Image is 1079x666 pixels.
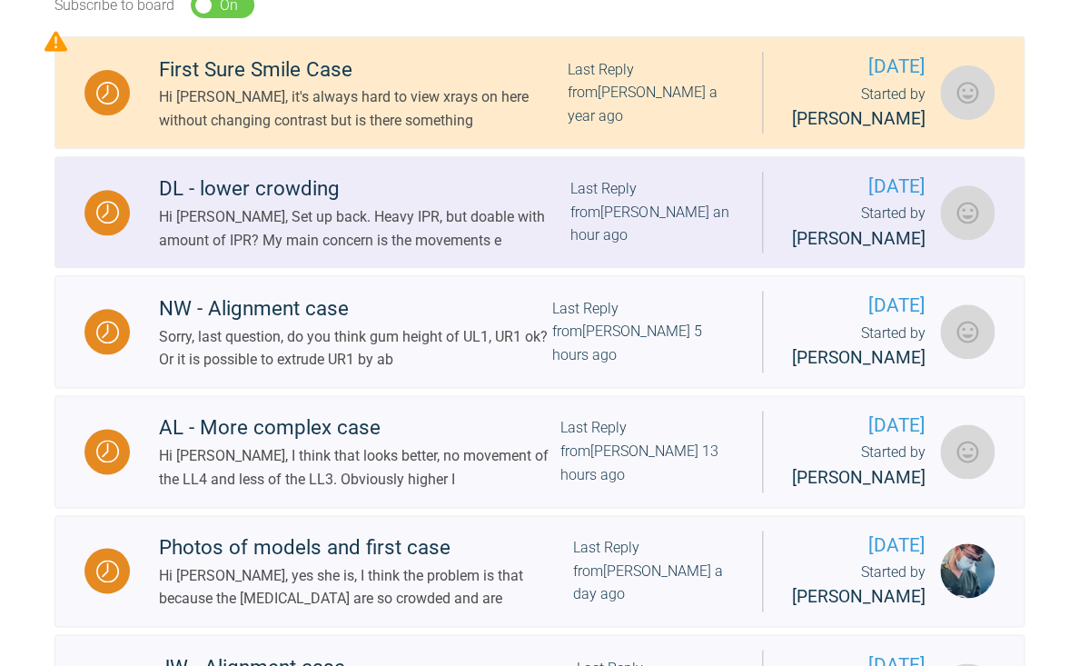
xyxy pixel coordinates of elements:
span: [DATE] [792,531,926,561]
img: Priority [45,30,67,53]
div: AL - More complex case [159,412,560,444]
div: Started by [792,441,926,492]
span: [PERSON_NAME] [792,467,926,488]
img: Waiting [96,82,119,104]
img: Waiting [96,201,119,224]
img: Waiting [96,440,119,462]
div: Hi [PERSON_NAME], it's always hard to view xrays on here without changing contrast but is there s... [159,85,568,132]
span: [PERSON_NAME] [792,108,926,129]
div: Last Reply from [PERSON_NAME] 5 hours ago [552,297,733,367]
div: Hi [PERSON_NAME], yes she is, I think the problem is that because the [MEDICAL_DATA] are so crowd... [159,564,573,611]
div: Started by [792,83,926,134]
a: WaitingNW - Alignment caseSorry, last question, do you think gum height of UL1, UR1 ok? Or it is ... [54,275,1025,388]
div: Sorry, last question, do you think gum height of UL1, UR1 ok? Or it is possible to extrude UR1 by ab [159,325,552,372]
span: [PERSON_NAME] [792,586,926,607]
div: Hi [PERSON_NAME], I think that looks better, no movement of the LL4 and less of the LL3. Obviousl... [159,444,560,491]
img: Waiting [96,321,119,343]
img: Waiting [96,560,119,582]
a: WaitingPhotos of models and first caseHi [PERSON_NAME], yes she is, I think the problem is that b... [54,515,1025,628]
div: Photos of models and first case [159,532,573,564]
img: Thomas Dobson [940,543,995,598]
div: Hi [PERSON_NAME], Set up back. Heavy IPR, but doable with amount of IPR? My main concern is the m... [159,205,570,252]
div: Last Reply from [PERSON_NAME] 13 hours ago [560,416,733,486]
div: DL - lower crowding [159,173,570,205]
a: WaitingDL - lower crowdingHi [PERSON_NAME], Set up back. Heavy IPR, but doable with amount of IPR... [54,156,1025,269]
img: Cathryn Sherlock [940,185,995,240]
a: WaitingAL - More complex caseHi [PERSON_NAME], I think that looks better, no movement of the LL4 ... [54,395,1025,508]
div: Started by [792,561,926,611]
img: Jessica Bateman [940,65,995,120]
div: First Sure Smile Case [159,54,568,86]
span: [DATE] [792,172,926,202]
div: Last Reply from [PERSON_NAME] a year ago [568,58,733,128]
span: [DATE] [792,291,926,321]
img: Cathryn Sherlock [940,424,995,479]
span: [DATE] [792,411,926,441]
div: Started by [792,322,926,373]
div: NW - Alignment case [159,293,552,325]
span: [DATE] [792,52,926,82]
span: [PERSON_NAME] [792,228,926,249]
div: Started by [792,202,926,253]
div: Last Reply from [PERSON_NAME] an hour ago [570,177,733,247]
div: Last Reply from [PERSON_NAME] a day ago [573,536,733,606]
a: WaitingFirst Sure Smile CaseHi [PERSON_NAME], it's always hard to view xrays on here without chan... [54,36,1025,149]
img: Cathryn Sherlock [940,304,995,359]
span: [PERSON_NAME] [792,347,926,368]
